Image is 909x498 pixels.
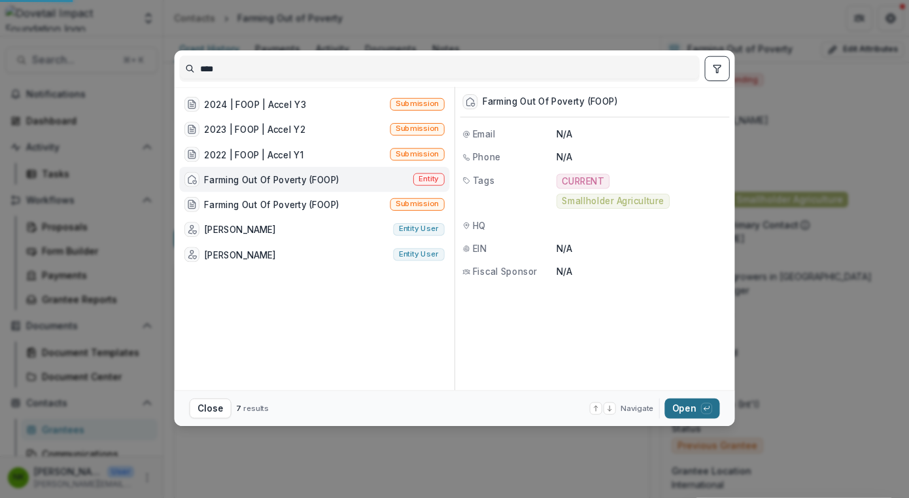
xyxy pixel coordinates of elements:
span: Entity [419,175,439,184]
span: Navigate [621,403,654,414]
p: N/A [557,242,727,255]
span: EIN [473,242,487,255]
span: 7 [236,403,241,412]
div: [PERSON_NAME] [204,223,275,236]
span: HQ [473,219,486,232]
span: results [243,403,269,412]
div: 2022 | FOOP | Accel Y1 [204,148,303,161]
div: 2024 | FOOP | Accel Y3 [204,98,306,111]
button: Open [664,399,719,419]
span: Submission [396,99,439,109]
span: Submission [396,200,439,209]
p: N/A [557,265,727,278]
span: Submission [396,124,439,133]
span: Smallholder Agriculture [562,196,664,207]
span: Email [473,128,496,141]
span: Fiscal Sponsor [473,265,537,278]
button: toggle filters [705,56,730,81]
p: N/A [557,151,727,164]
span: CURRENT [562,176,604,187]
span: Phone [473,151,501,164]
span: Entity user [399,249,439,258]
div: Farming Out Of Poverty (FOOP) [204,198,339,211]
div: 2023 | FOOP | Accel Y2 [204,123,305,136]
p: N/A [557,128,727,141]
span: Submission [396,149,439,158]
span: Tags [473,174,494,187]
div: Farming Out Of Poverty (FOOP) [483,96,618,107]
div: Farming Out Of Poverty (FOOP) [204,173,339,186]
div: [PERSON_NAME] [204,248,275,261]
span: Entity user [399,224,439,234]
button: Close [190,399,232,419]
